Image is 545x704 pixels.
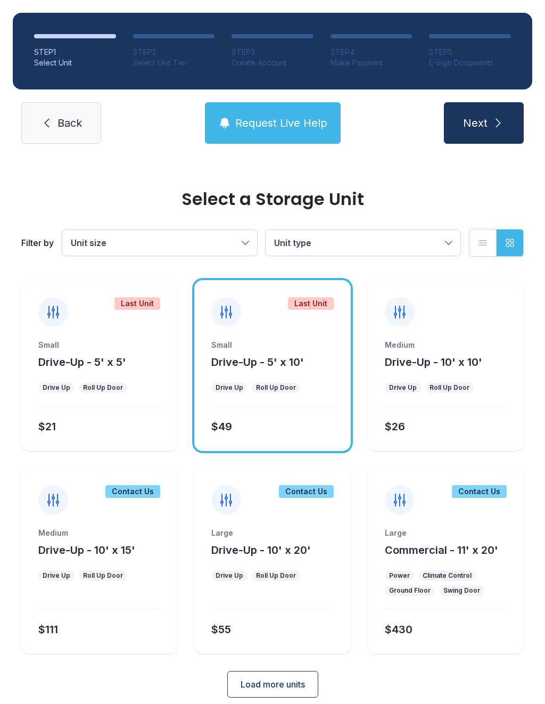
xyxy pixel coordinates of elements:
[385,355,482,370] button: Drive-Up - 10' x 10'
[216,383,243,392] div: Drive Up
[256,571,296,580] div: Roll Up Door
[57,116,82,130] span: Back
[211,419,232,434] div: $49
[389,586,431,595] div: Ground Floor
[385,528,507,538] div: Large
[62,230,257,256] button: Unit size
[38,356,126,369] span: Drive-Up - 5' x 5'
[430,383,469,392] div: Roll Up Door
[452,485,507,498] div: Contact Us
[385,340,507,350] div: Medium
[105,485,160,498] div: Contact Us
[34,47,116,58] div: STEP 1
[34,58,116,68] div: Select Unit
[83,571,123,580] div: Roll Up Door
[211,356,304,369] span: Drive-Up - 5' x 10'
[216,571,243,580] div: Drive Up
[389,571,410,580] div: Power
[232,47,313,58] div: STEP 3
[211,355,304,370] button: Drive-Up - 5' x 10'
[463,116,488,130] span: Next
[38,419,56,434] div: $21
[43,383,70,392] div: Drive Up
[38,544,135,556] span: Drive-Up - 10' x 15'
[385,419,405,434] div: $26
[429,58,511,68] div: E-Sign Documents
[114,297,160,310] div: Last Unit
[211,528,333,538] div: Large
[38,622,58,637] div: $111
[266,230,460,256] button: Unit type
[211,544,311,556] span: Drive-Up - 10' x 20'
[385,356,482,369] span: Drive-Up - 10' x 10'
[385,544,498,556] span: Commercial - 11' x 20'
[331,47,412,58] div: STEP 4
[211,622,231,637] div: $55
[241,678,305,691] span: Load more units
[38,355,126,370] button: Drive-Up - 5' x 5'
[83,383,123,392] div: Roll Up Door
[71,238,106,248] span: Unit size
[429,47,511,58] div: STEP 5
[279,485,334,498] div: Contact Us
[331,58,412,68] div: Make Payment
[423,571,472,580] div: Climate Control
[288,297,334,310] div: Last Unit
[256,383,296,392] div: Roll Up Door
[274,238,311,248] span: Unit type
[38,543,135,558] button: Drive-Up - 10' x 15'
[38,340,160,350] div: Small
[235,116,327,130] span: Request Live Help
[133,58,215,68] div: Select Unit Tier
[385,622,412,637] div: $430
[232,58,313,68] div: Create Account
[43,571,70,580] div: Drive Up
[21,236,54,249] div: Filter by
[211,543,311,558] button: Drive-Up - 10' x 20'
[211,340,333,350] div: Small
[385,543,498,558] button: Commercial - 11' x 20'
[133,47,215,58] div: STEP 2
[21,191,524,208] div: Select a Storage Unit
[389,383,417,392] div: Drive Up
[38,528,160,538] div: Medium
[443,586,480,595] div: Swing Door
